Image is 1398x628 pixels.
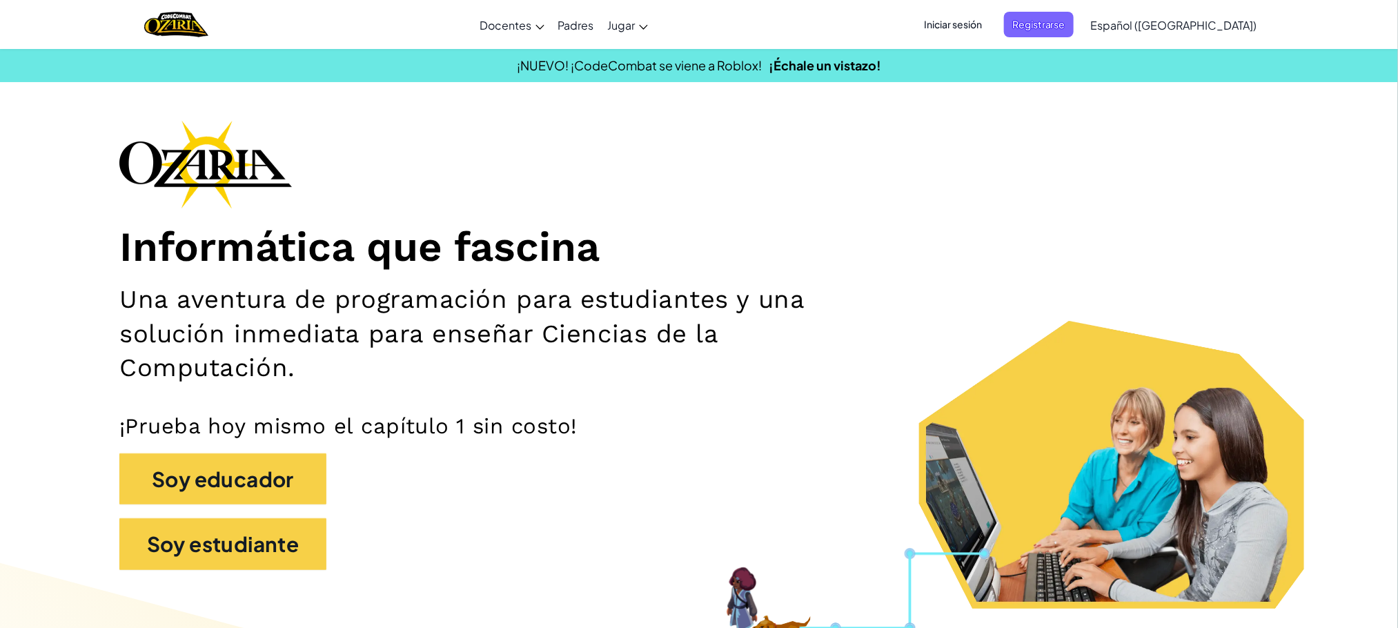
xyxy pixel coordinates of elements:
[473,6,551,43] a: Docentes
[480,18,532,32] span: Docentes
[119,453,326,505] button: Soy educador
[119,120,292,208] img: Ozaria branding logo
[608,18,636,32] span: Jugar
[601,6,655,43] a: Jugar
[517,57,762,73] span: ¡NUEVO! ¡CodeCombat se viene a Roblox!
[144,10,208,39] img: Home
[119,413,1279,440] p: ¡Prueba hoy mismo el capítulo 1 sin costo!
[1091,18,1257,32] span: Español ([GEOGRAPHIC_DATA])
[1084,6,1264,43] a: Español ([GEOGRAPHIC_DATA])
[1004,12,1074,37] button: Registrarse
[551,6,601,43] a: Padres
[119,282,896,384] h2: Una aventura de programación para estudiantes y una solución inmediata para enseñar Ciencias de l...
[916,12,990,37] button: Iniciar sesión
[119,518,326,570] button: Soy estudiante
[769,57,881,73] a: ¡Échale un vistazo!
[144,10,208,39] a: Ozaria by CodeCombat logo
[119,222,1279,273] h1: Informática que fascina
